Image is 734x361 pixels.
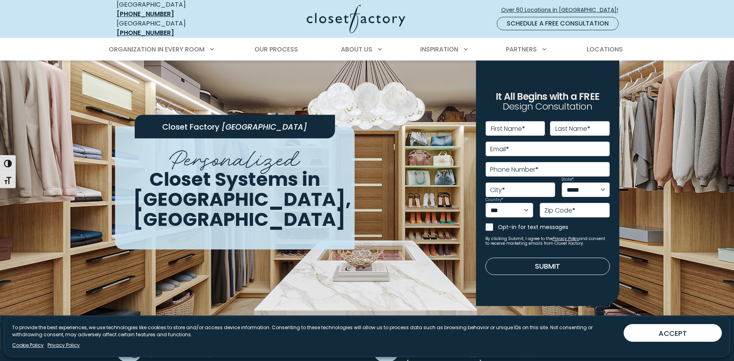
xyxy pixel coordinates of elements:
[133,186,351,233] span: [GEOGRAPHIC_DATA], [GEOGRAPHIC_DATA]
[553,236,579,242] a: Privacy Policy
[103,38,631,60] nav: Primary Menu
[117,9,174,18] a: [PHONE_NUMBER]
[48,342,80,349] a: Privacy Policy
[490,187,505,193] label: City
[490,167,538,173] label: Phone Number
[555,126,590,132] label: Last Name
[490,146,509,152] label: Email
[254,45,298,54] span: Our Process
[485,236,610,246] small: By clicking Submit, I agree to the and consent to receive marketing emails from Closet Factory.
[497,17,619,30] a: Schedule a Free Consultation
[169,139,300,175] span: Personalized
[544,207,575,214] label: Zip Code
[117,28,174,37] a: [PHONE_NUMBER]
[221,121,307,132] span: [GEOGRAPHIC_DATA]
[498,223,610,231] label: Opt-in for text messages
[341,45,372,54] span: About Us
[506,45,537,54] span: Partners
[587,45,623,54] span: Locations
[162,121,220,132] span: Closet Factory
[12,342,44,349] a: Cookie Policy
[503,100,592,113] span: Design Consultation
[109,45,205,54] span: Organization in Every Room
[491,126,525,132] label: First Name
[562,178,574,181] label: State
[624,324,722,342] button: ACCEPT
[149,166,320,192] span: Closet Systems in
[12,324,617,338] p: To provide the best experiences, we use technologies like cookies to store and/or access device i...
[485,198,503,202] label: Country
[485,258,610,275] button: Submit
[420,45,458,54] span: Inspiration
[117,19,231,38] div: [GEOGRAPHIC_DATA]
[501,6,624,14] span: Over 60 Locations in [GEOGRAPHIC_DATA]!
[501,3,625,17] a: Over 60 Locations in [GEOGRAPHIC_DATA]!
[496,90,599,103] span: It All Begins with a FREE
[307,5,405,33] img: Closet Factory Logo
